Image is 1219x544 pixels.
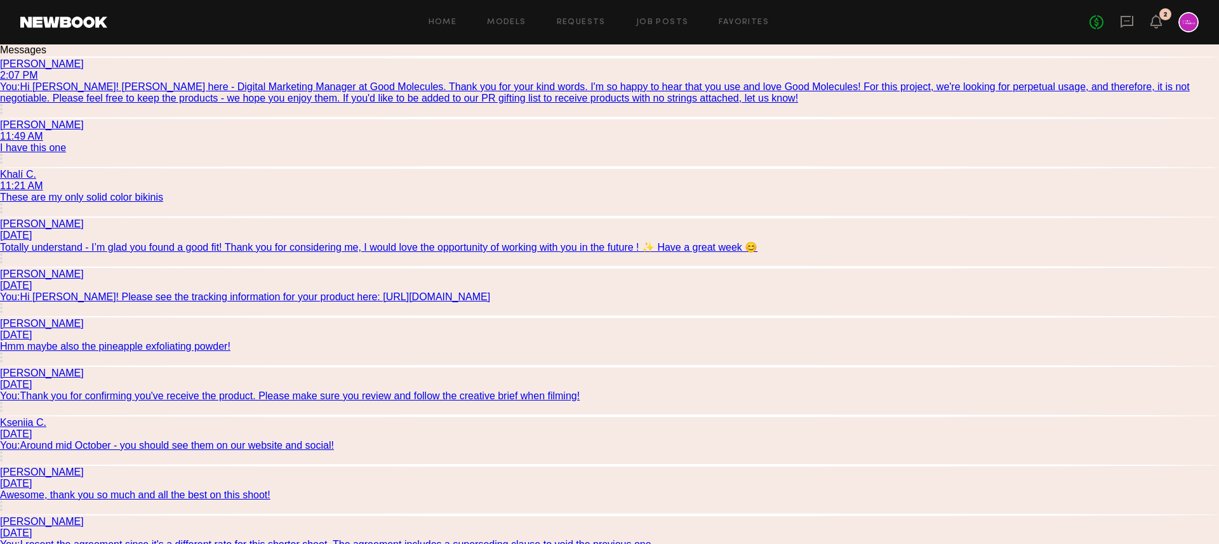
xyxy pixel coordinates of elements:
[487,18,526,27] a: Models
[636,18,689,27] a: Job Posts
[719,18,769,27] a: Favorites
[429,18,457,27] a: Home
[1163,11,1168,18] div: 2
[557,18,606,27] a: Requests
